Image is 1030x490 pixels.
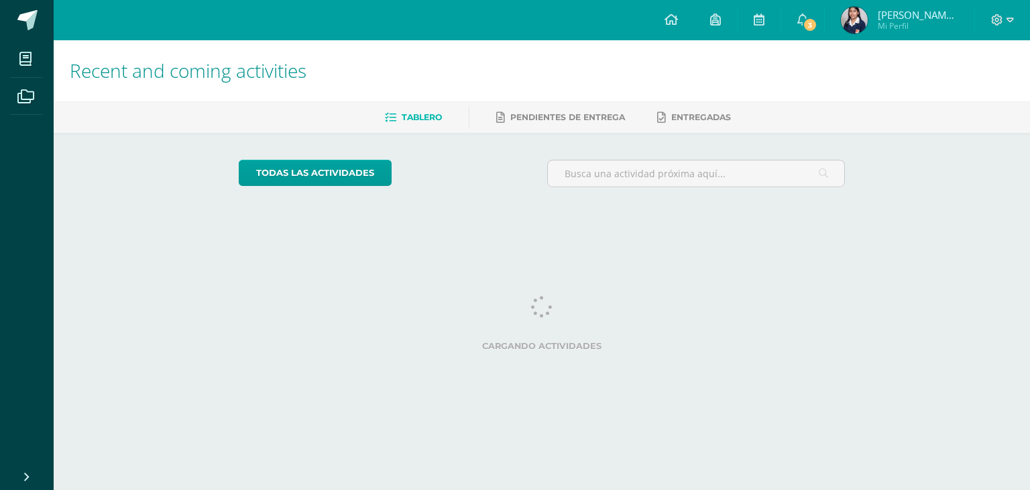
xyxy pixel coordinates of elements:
[803,17,817,32] span: 3
[239,160,392,186] a: todas las Actividades
[70,58,306,83] span: Recent and coming activities
[548,160,845,187] input: Busca una actividad próxima aquí...
[878,8,958,21] span: [PERSON_NAME] [PERSON_NAME]
[385,107,442,128] a: Tablero
[671,112,731,122] span: Entregadas
[878,20,958,32] span: Mi Perfil
[496,107,625,128] a: Pendientes de entrega
[841,7,868,34] img: 8961583368e2b0077117dd0b5a1d1231.png
[239,341,846,351] label: Cargando actividades
[402,112,442,122] span: Tablero
[510,112,625,122] span: Pendientes de entrega
[657,107,731,128] a: Entregadas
